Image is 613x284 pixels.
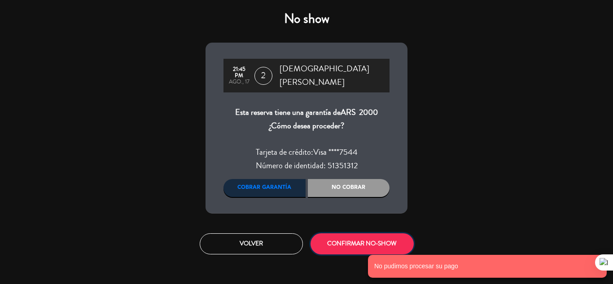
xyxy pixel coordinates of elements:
notyf-toast: No pudimos procesar su pago [368,255,607,278]
button: CONFIRMAR NO-SHOW [311,233,414,254]
button: Volver [200,233,303,254]
div: Esta reserva tiene una garantía de ¿Cómo desea proceder? [223,106,390,132]
span: 2 [254,67,272,85]
h4: No show [206,11,407,27]
div: 21:45 PM [228,66,250,79]
span: [DEMOGRAPHIC_DATA] [PERSON_NAME] [280,62,390,89]
div: Número de identidad: 51351312 [223,159,390,173]
span: 2000 [359,106,378,118]
div: ago., 17 [228,79,250,85]
span: ARS [341,106,356,118]
div: No cobrar [308,179,390,197]
div: Tarjeta de crédito: [223,146,390,159]
div: Cobrar garantía [223,179,306,197]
